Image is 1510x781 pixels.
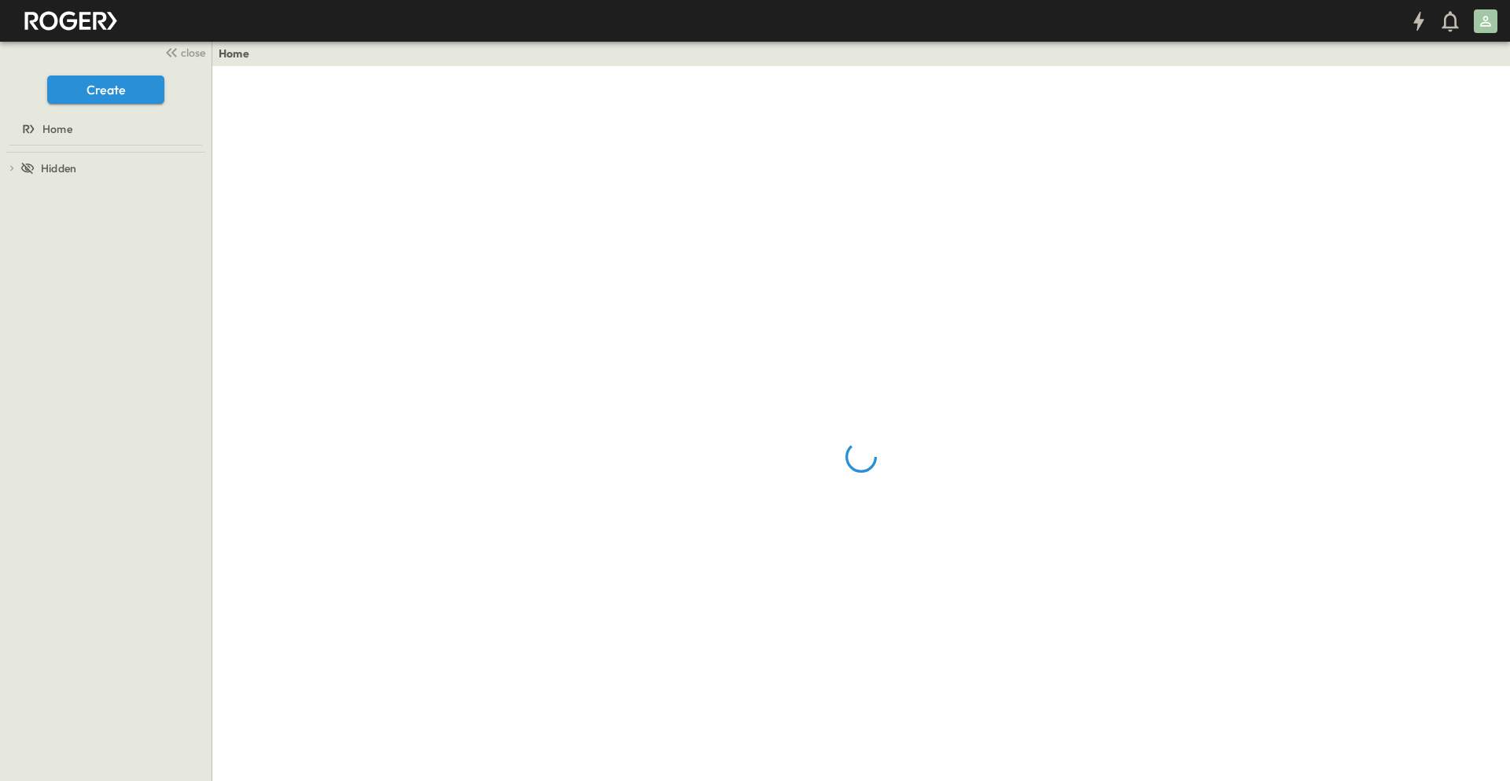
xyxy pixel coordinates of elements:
[42,121,72,137] span: Home
[158,41,208,63] button: close
[219,46,259,61] nav: breadcrumbs
[219,46,249,61] a: Home
[41,160,76,176] span: Hidden
[181,45,205,61] span: close
[47,76,164,104] button: Create
[3,118,205,140] a: Home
